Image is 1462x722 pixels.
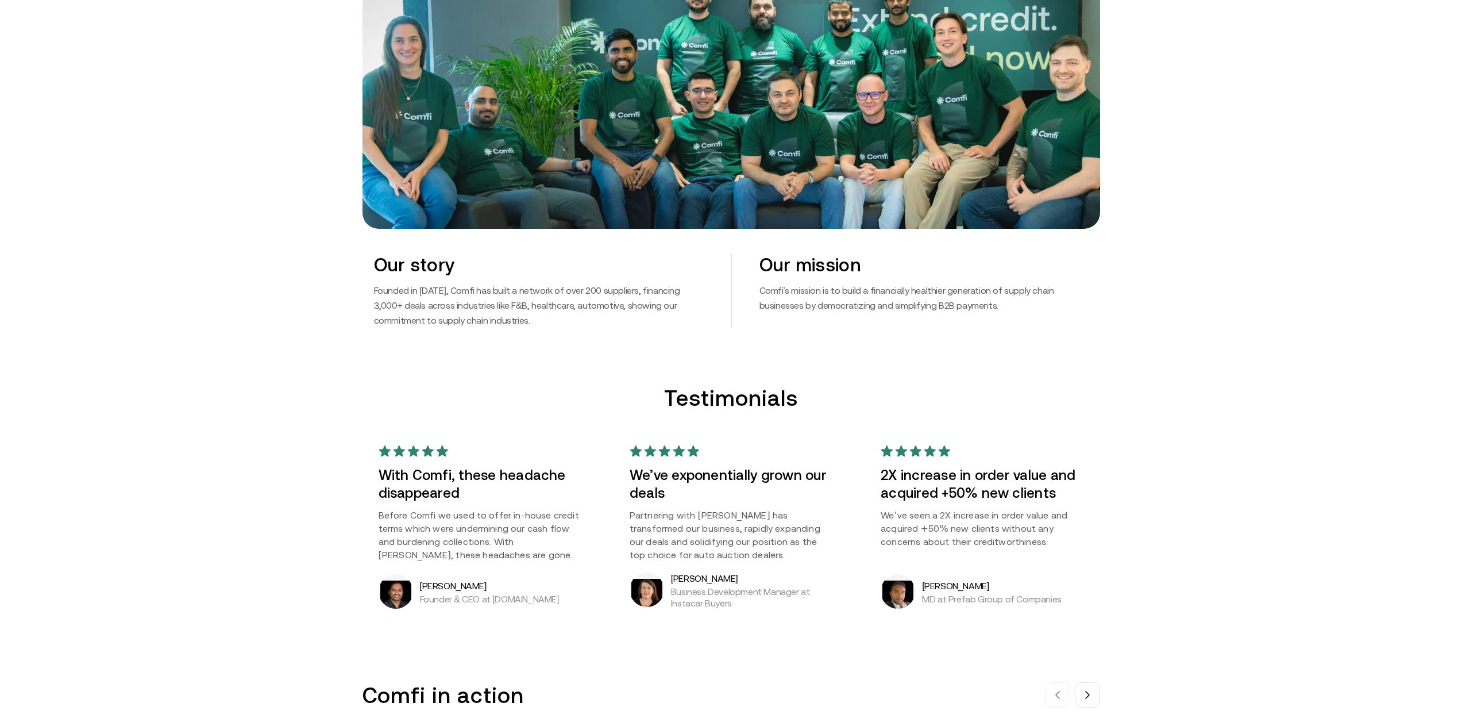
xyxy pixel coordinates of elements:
h5: [PERSON_NAME] [922,578,1062,593]
p: Business Development Manager at Instacar Buyers [671,586,832,609]
h3: Comfi in action [362,682,524,708]
h5: [PERSON_NAME] [420,578,559,593]
img: Bibin Varghese [380,581,411,609]
img: Kara Pearse [631,579,662,607]
p: Comfi's mission is to build a financially healthier generation of supply chain businesses by demo... [759,283,1089,313]
p: Founder & CEO at [DOMAIN_NAME] [420,593,559,605]
p: We’ve seen a 2X increase in order value and acquired +50% new clients without any concerns about ... [881,509,1083,548]
h2: Our mission [759,254,1089,276]
h5: [PERSON_NAME] [671,571,832,586]
h3: With Comfi, these headache disappeared [379,466,581,502]
img: Arif Shahzad Butt [882,581,913,609]
p: Founded in [DATE], Comfi has built a network of over 200 suppliers, financing 3,000+ deals across... [374,283,703,328]
h2: Our story [374,254,703,276]
p: MD at Prefab Group of Companies [922,593,1062,605]
p: Partnering with [PERSON_NAME] has transformed our business, rapidly expanding our deals and solid... [630,509,832,562]
h2: Testimonials [664,385,797,411]
h3: We’ve exponentially grown our deals [630,466,832,502]
p: Before Comfi we used to offer in-house credit terms which were undermining our cash flow and burd... [379,509,581,562]
h3: 2X increase in order value and acquired +50% new clients [881,466,1083,502]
